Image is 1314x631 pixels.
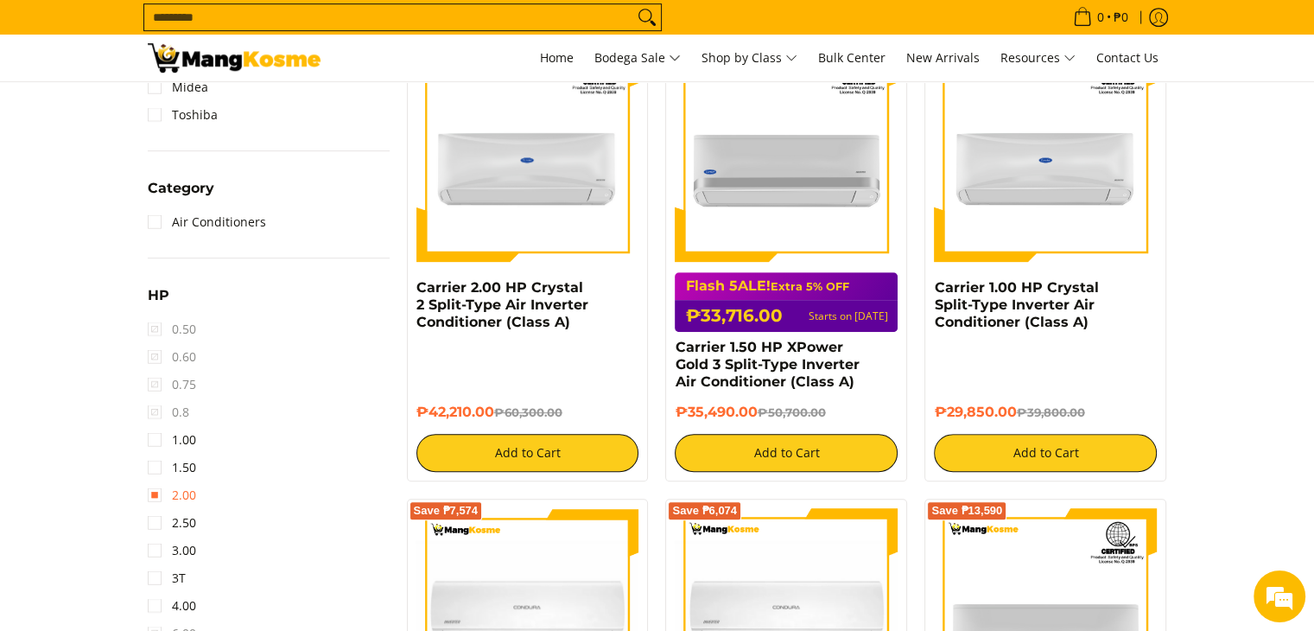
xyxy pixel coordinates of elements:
span: Resources [1000,48,1076,69]
div: Chat with us now [90,97,290,119]
span: Home [540,49,574,66]
nav: Main Menu [338,35,1167,81]
span: Bodega Sale [594,48,681,69]
a: 4.00 [148,592,196,620]
span: Save ₱13,590 [931,506,1002,516]
a: 1.00 [148,426,196,454]
a: Shop by Class [693,35,806,81]
img: Carrier 2.00 HP Crystal 2 Split-Type Air Inverter Conditioner (Class A) [416,39,639,262]
span: New Arrivals [906,49,980,66]
button: Add to Cart [416,434,639,472]
span: Bulk Center [818,49,886,66]
a: 3T [148,564,186,592]
h6: ₱29,850.00 [934,404,1157,421]
span: Contact Us [1096,49,1158,66]
span: 0.60 [148,343,196,371]
img: Carrier 1.50 HP XPower Gold 3 Split-Type Inverter Air Conditioner (Class A) [675,39,898,262]
h6: ₱42,210.00 [416,404,639,421]
img: Carrier 1.00 HP Crystal Split-Type Inverter Air Conditioner (Class A) [934,39,1157,262]
del: ₱39,800.00 [1016,405,1084,419]
span: 0 [1095,11,1107,23]
span: 0.8 [148,398,189,426]
a: New Arrivals [898,35,988,81]
summary: Open [148,182,214,208]
textarea: Type your message and hit 'Enter' [9,436,329,496]
a: 1.50 [148,454,196,481]
a: Toshiba [148,101,218,129]
button: Search [633,4,661,30]
span: ₱0 [1111,11,1131,23]
span: 0.50 [148,315,196,343]
span: • [1068,8,1133,27]
span: HP [148,289,169,303]
h6: ₱35,490.00 [675,404,898,421]
span: We're online! [100,200,238,374]
del: ₱50,700.00 [757,405,825,419]
del: ₱60,300.00 [494,405,562,419]
span: 0.75 [148,371,196,398]
a: Bulk Center [809,35,894,81]
span: Category [148,182,214,195]
a: Carrier 1.00 HP Crystal Split-Type Inverter Air Conditioner (Class A) [934,279,1098,330]
a: Home [531,35,582,81]
a: 2.00 [148,481,196,509]
button: Add to Cart [934,434,1157,472]
span: Shop by Class [701,48,797,69]
a: Carrier 1.50 HP XPower Gold 3 Split-Type Inverter Air Conditioner (Class A) [675,339,859,390]
span: Save ₱6,074 [672,506,737,516]
a: Air Conditioners [148,208,266,236]
span: Save ₱7,574 [414,506,479,516]
a: Contact Us [1088,35,1167,81]
a: Bodega Sale [586,35,689,81]
summary: Open [148,289,169,315]
a: Resources [992,35,1084,81]
img: Bodega Sale Aircon l Mang Kosme: Home Appliances Warehouse Sale [148,43,321,73]
a: Carrier 2.00 HP Crystal 2 Split-Type Air Inverter Conditioner (Class A) [416,279,588,330]
a: 3.00 [148,537,196,564]
div: Minimize live chat window [283,9,325,50]
button: Add to Cart [675,434,898,472]
a: 2.50 [148,509,196,537]
a: Midea [148,73,208,101]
